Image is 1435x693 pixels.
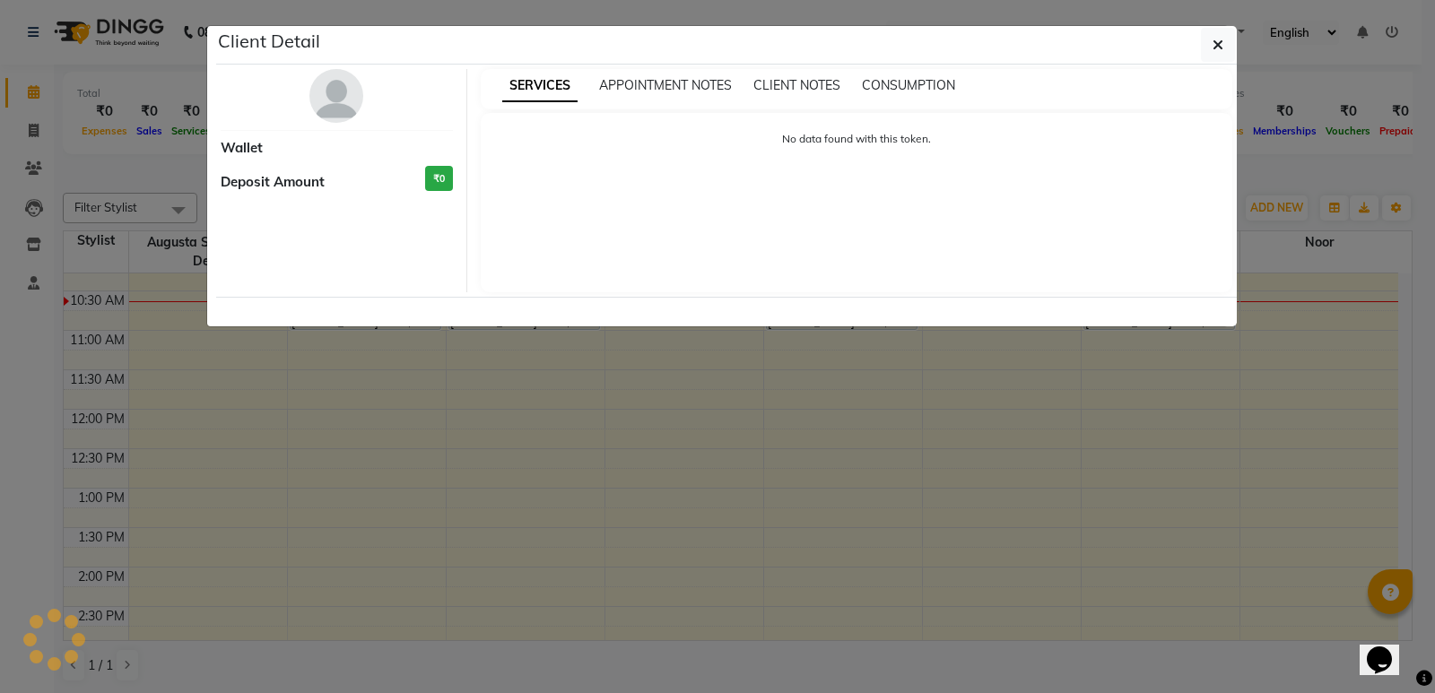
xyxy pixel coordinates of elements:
p: No data found with this token. [499,131,1215,147]
span: APPOINTMENT NOTES [599,77,732,93]
img: avatar [309,69,363,123]
span: Wallet [221,138,263,159]
span: CLIENT NOTES [753,77,840,93]
span: CONSUMPTION [862,77,955,93]
h5: Client Detail [218,28,320,55]
span: SERVICES [502,70,578,102]
iframe: chat widget [1360,621,1417,675]
h3: ₹0 [425,166,453,192]
span: Deposit Amount [221,172,325,193]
